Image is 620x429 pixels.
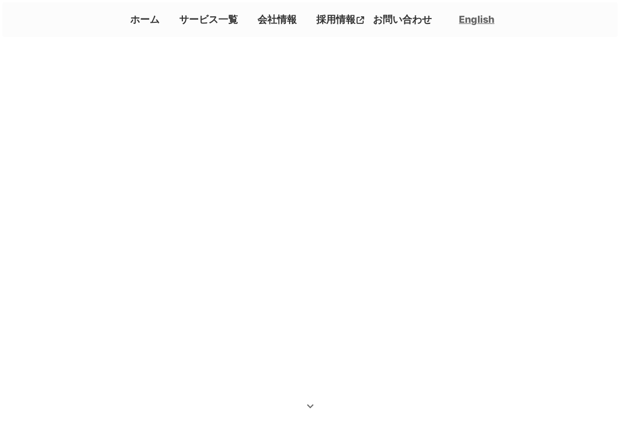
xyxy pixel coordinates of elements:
[223,168,397,261] img: メインロゴ
[369,10,436,28] a: お問い合わせ
[304,400,317,413] i: keyboard_arrow_down
[175,10,242,28] a: サービス一覧
[459,13,494,26] a: English
[312,10,357,28] p: 採用情報
[126,10,164,28] a: ホーム
[312,10,369,28] a: 採用情報
[253,10,301,28] a: 会社情報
